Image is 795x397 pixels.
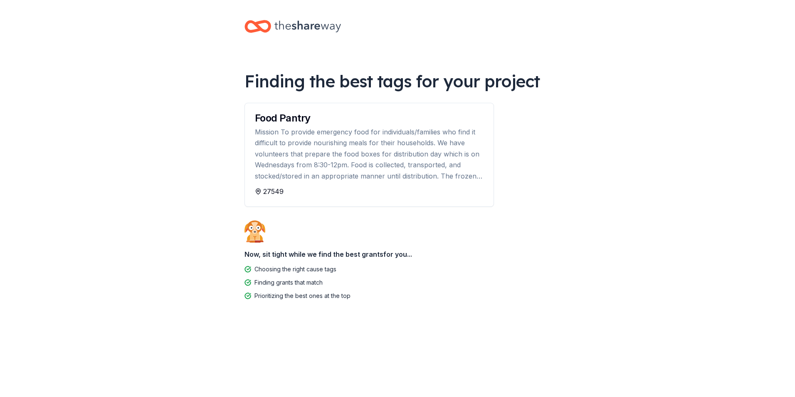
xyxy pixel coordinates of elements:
div: Food Pantry [255,113,484,123]
div: Now, sit tight while we find the best grants for you... [244,246,551,263]
div: Prioritizing the best ones at the top [254,291,351,301]
div: Mission To provide emergency food for individuals/families who find it difficult to provide nouri... [255,127,484,181]
img: Dog waiting patiently [244,220,265,243]
div: Finding the best tags for your project [244,69,551,93]
div: Choosing the right cause tags [254,264,336,274]
div: 27549 [255,186,484,196]
div: Finding grants that match [254,278,323,288]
